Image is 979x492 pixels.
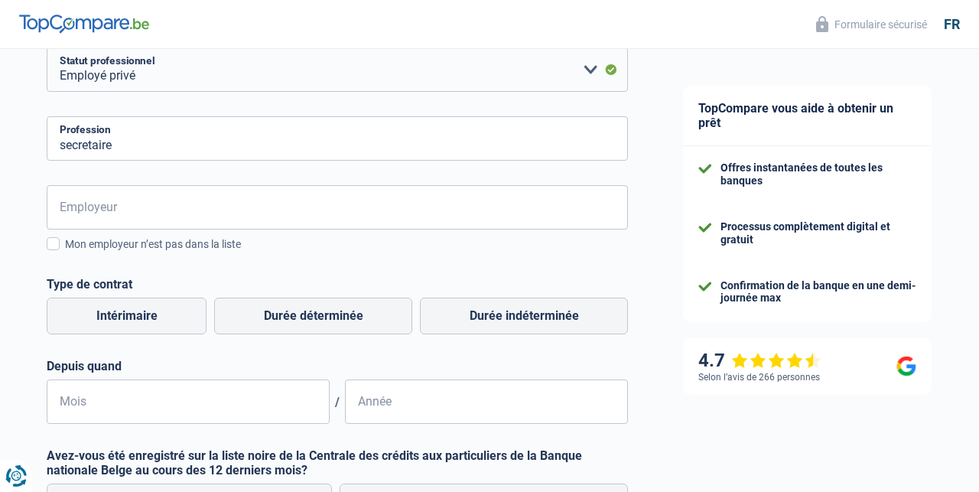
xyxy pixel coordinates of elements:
[683,86,932,146] div: TopCompare vous aide à obtenir un prêt
[807,11,936,37] button: Formulaire sécurisé
[214,298,412,334] label: Durée déterminée
[65,236,628,253] div: Mon employeur n’est pas dans la liste
[330,395,345,409] span: /
[698,372,820,383] div: Selon l’avis de 266 personnes
[345,380,628,424] input: AAAA
[47,277,628,292] label: Type de contrat
[698,350,821,372] div: 4.7
[720,279,916,305] div: Confirmation de la banque en une demi-journée max
[47,448,628,477] label: Avez-vous été enregistré sur la liste noire de la Centrale des crédits aux particuliers de la Ban...
[47,185,628,230] input: Cherchez votre employeur
[47,359,628,373] label: Depuis quand
[19,15,149,33] img: TopCompare Logo
[944,16,960,33] div: fr
[4,282,5,283] img: Advertisement
[47,380,330,424] input: MM
[720,161,916,187] div: Offres instantanées de toutes les banques
[420,298,628,334] label: Durée indéterminée
[47,298,207,334] label: Intérimaire
[720,220,916,246] div: Processus complètement digital et gratuit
